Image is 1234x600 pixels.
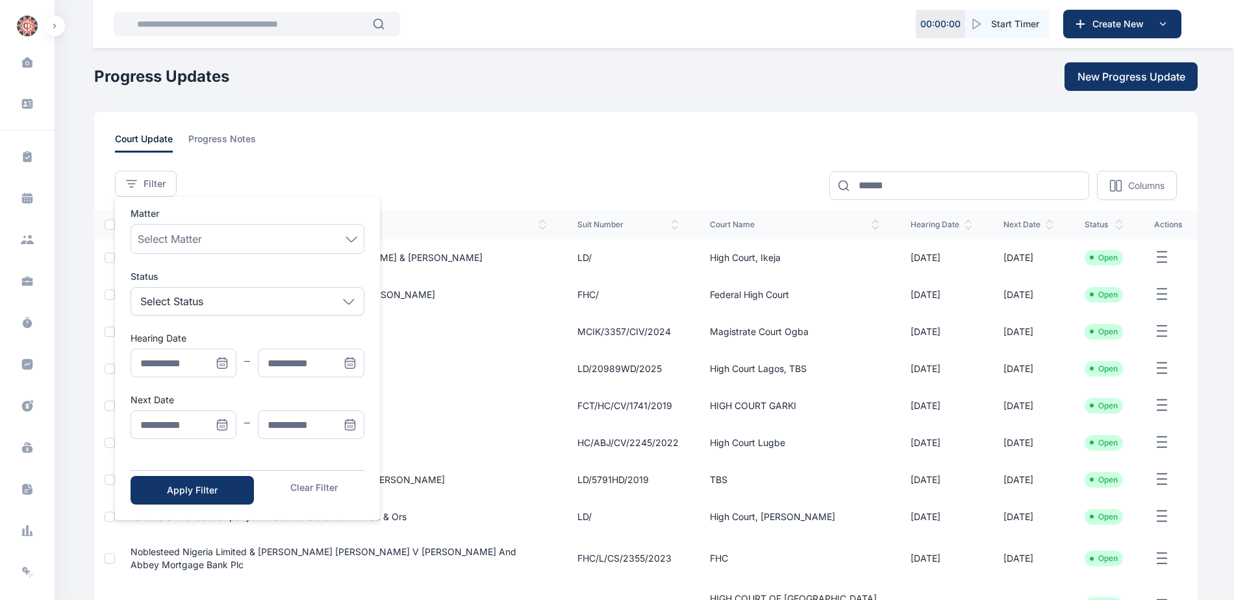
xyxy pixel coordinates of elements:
ul: Menu [115,197,380,520]
td: [DATE] [895,313,988,350]
td: [DATE] [895,350,988,387]
span: New Progress Update [1077,69,1185,84]
li: Open [1090,512,1118,522]
td: [DATE] [988,535,1069,582]
li: Open [1090,364,1118,374]
td: FHC/ [562,276,694,313]
label: Next Date [131,394,174,405]
td: FHC/L/CS/2355/2023 [562,535,694,582]
button: Columns [1097,171,1177,200]
td: [DATE] [895,498,988,535]
p: Columns [1128,179,1165,192]
td: High Court Lagos, TBS [694,350,895,387]
td: FHC [694,535,895,582]
span: next date [1003,219,1053,230]
label: Status [131,270,364,283]
td: [DATE] [895,424,988,461]
a: Noblesteed Nigeria Limited & [PERSON_NAME] [PERSON_NAME] v [PERSON_NAME] and Abbey Mortgage Bank Plc [131,546,516,570]
span: actions [1154,219,1182,230]
td: [DATE] [895,239,988,276]
li: Open [1090,475,1118,485]
span: court update [115,132,173,153]
td: High Court, Ikeja [694,239,895,276]
li: Open [1090,401,1118,411]
span: suit number [577,219,679,230]
td: [DATE] [895,387,988,424]
a: progress notes [188,132,271,153]
td: Magistrate Court Ogba [694,313,895,350]
div: Apply Filter [151,484,233,497]
li: Open [1090,553,1118,564]
button: Start Timer [965,10,1050,38]
span: court name [710,219,879,230]
li: Open [1090,438,1118,448]
span: Start Timer [991,18,1039,31]
td: [DATE] [988,387,1069,424]
td: LD/ [562,239,694,276]
td: High Court, [PERSON_NAME] [694,498,895,535]
td: LD/ [562,498,694,535]
td: [DATE] [988,461,1069,498]
td: MCIK/3357/CIV/2024 [562,313,694,350]
p: 00 : 00 : 00 [920,18,961,31]
h1: Progress Updates [94,66,229,87]
button: Filter [115,171,177,197]
span: Filter [144,177,166,190]
td: [DATE] [895,276,988,313]
p: Select Status [140,294,203,309]
td: [DATE] [988,350,1069,387]
td: High Court Lugbe [694,424,895,461]
td: LD/5791HD/2019 [562,461,694,498]
td: [DATE] [895,461,988,498]
a: Fewchore Finance Company Limited V. Justbrandit Limited & Ors [131,511,407,522]
span: Matter [131,207,159,220]
span: Select Matter [138,231,202,247]
td: [DATE] [988,313,1069,350]
button: Create New [1063,10,1181,38]
td: [DATE] [988,498,1069,535]
td: [DATE] [988,239,1069,276]
button: Apply Filter [131,476,254,505]
span: status [1085,219,1123,230]
span: progress notes [188,132,256,153]
td: [DATE] [988,276,1069,313]
span: hearing date [911,219,972,230]
td: HC/ABJ/CV/2245/2022 [562,424,694,461]
span: Create New [1087,18,1155,31]
td: LD/20989WD/2025 [562,350,694,387]
button: Clear Filter [264,481,364,494]
td: FCT/HC/CV/1741/2019 [562,387,694,424]
li: Open [1090,253,1118,263]
li: Open [1090,327,1118,337]
a: court update [115,132,188,153]
td: Federal High Court [694,276,895,313]
td: [DATE] [895,535,988,582]
button: New Progress Update [1064,62,1198,91]
li: Open [1090,290,1118,300]
td: [DATE] [988,424,1069,461]
td: HIGH COURT GARKI [694,387,895,424]
label: Hearing Date [131,332,186,344]
td: TBS [694,461,895,498]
